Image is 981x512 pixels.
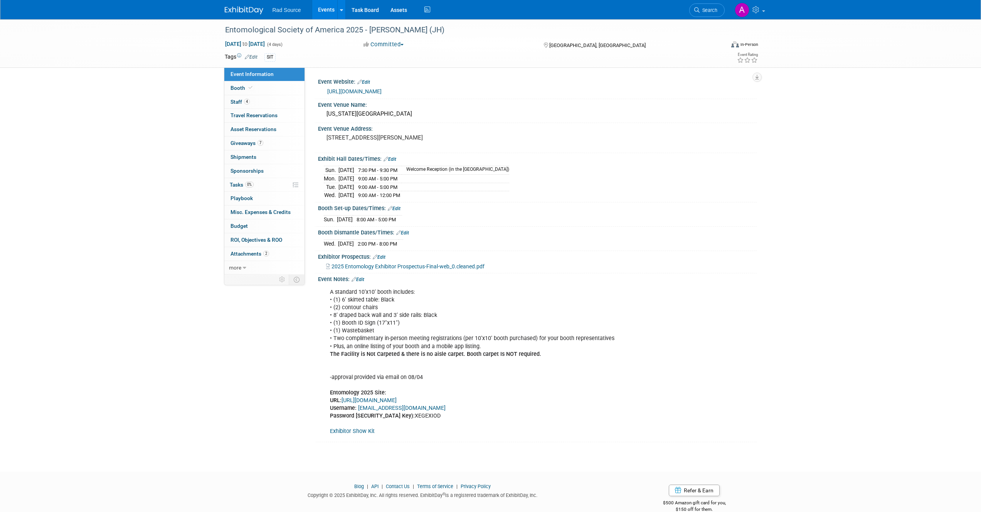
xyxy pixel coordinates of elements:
a: Edit [396,230,409,236]
div: In-Person [740,42,758,47]
div: Event Rating [737,53,758,57]
td: Sun. [324,166,338,175]
i: Booth reservation complete [249,86,252,90]
span: [GEOGRAPHIC_DATA], [GEOGRAPHIC_DATA] [549,42,646,48]
div: Event Website: [318,76,757,86]
span: 9:00 AM - 12:00 PM [358,192,400,198]
b: Password [SECURITY_DATA] Key): [330,413,415,419]
a: Refer & Earn [669,485,720,496]
b: Entomology 2025 Site: [330,389,386,396]
td: Wed. [324,191,338,199]
span: 0% [245,182,254,187]
td: [DATE] [338,240,354,248]
span: Playbook [231,195,253,201]
pre: [STREET_ADDRESS][PERSON_NAME] [326,134,492,141]
b: URL: [330,397,342,404]
a: Shipments [224,150,305,164]
a: Edit [384,157,396,162]
span: Attachments [231,251,269,257]
td: Tue. [324,183,338,191]
div: Copyright © 2025 ExhibitDay, Inc. All rights reserved. ExhibitDay is a registered trademark of Ex... [225,490,621,499]
span: 9:00 AM - 5:00 PM [358,184,397,190]
a: API [371,483,379,489]
a: Booth [224,81,305,95]
span: ROI, Objectives & ROO [231,237,282,243]
span: Travel Reservations [231,112,278,118]
td: [DATE] [338,166,354,175]
div: Entomological Society of America 2025 - [PERSON_NAME] (JH) [222,23,713,37]
div: Exhibitor Prospectus: [318,251,757,261]
a: Exhibitor Show Kit [330,428,375,435]
td: Tags [225,53,257,62]
a: more [224,261,305,275]
a: Blog [354,483,364,489]
a: Misc. Expenses & Credits [224,205,305,219]
div: Booth Dismantle Dates/Times: [318,227,757,237]
td: [DATE] [337,216,353,224]
b: The Facility is Not Carpeted & there is no aisle carpet. Booth carpet Is NOT required.​ [330,351,541,357]
a: [URL][DOMAIN_NAME] [342,397,397,404]
a: Edit [373,254,385,260]
img: Armando Arellano [735,3,749,17]
a: Edit [352,277,364,282]
div: SIT [264,53,276,61]
img: Format-Inperson.png [731,41,739,47]
a: Contact Us [386,483,410,489]
a: Edit [245,54,257,60]
td: Wed. [324,240,338,248]
a: Sponsorships [224,164,305,178]
td: Toggle Event Tabs [289,275,305,285]
span: Search [700,7,717,13]
b: Username: [330,405,357,411]
td: Sun. [324,216,337,224]
span: Rad Source [273,7,301,13]
span: 7:30 PM - 9:30 PM [358,167,397,173]
a: Travel Reservations [224,109,305,122]
span: to [241,41,249,47]
span: | [411,483,416,489]
td: [DATE] [338,191,354,199]
a: ROI, Objectives & ROO [224,233,305,247]
a: 2025 Entomology Exhibitor Prospectus-Final-web_0.cleaned.pdf [326,263,485,269]
span: Staff [231,99,250,105]
span: 2025 Entomology Exhibitor Prospectus-Final-web_0.cleaned.pdf [331,263,485,269]
div: Event Notes: [318,273,757,283]
td: [DATE] [338,183,354,191]
a: Privacy Policy [461,483,491,489]
div: Event Format [679,40,759,52]
td: [DATE] [338,175,354,183]
a: [URL][DOMAIN_NAME] [327,88,382,94]
span: Sponsorships [231,168,264,174]
div: Exhibit Hall Dates/Times: [318,153,757,163]
span: [DATE] [DATE] [225,40,265,47]
div: Event Venue Address: [318,123,757,133]
span: Asset Reservations [231,126,276,132]
td: Personalize Event Tab Strip [276,275,289,285]
span: 2 [263,251,269,256]
span: 4 [244,99,250,104]
a: Playbook [224,192,305,205]
td: Welcome Reception (in the [GEOGRAPHIC_DATA]) [402,166,509,175]
div: [US_STATE][GEOGRAPHIC_DATA] [324,108,751,120]
span: Booth [231,85,254,91]
a: Tasks0% [224,178,305,192]
sup: ® [443,492,445,496]
span: | [454,483,459,489]
a: Giveaways7 [224,136,305,150]
a: Staff4 [224,95,305,109]
div: Event Venue Name: [318,99,757,109]
span: 7 [257,140,263,146]
span: (4 days) [266,42,283,47]
a: Event Information [224,67,305,81]
span: Misc. Expenses & Credits [231,209,291,215]
span: Shipments [231,154,256,160]
span: 9:00 AM - 5:00 PM [358,176,397,182]
a: Search [689,3,725,17]
span: Budget [231,223,248,229]
span: Event Information [231,71,274,77]
img: ExhibitDay [225,7,263,14]
a: Edit [388,206,400,211]
button: Committed [361,40,407,49]
span: Giveaways [231,140,263,146]
span: more [229,264,241,271]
